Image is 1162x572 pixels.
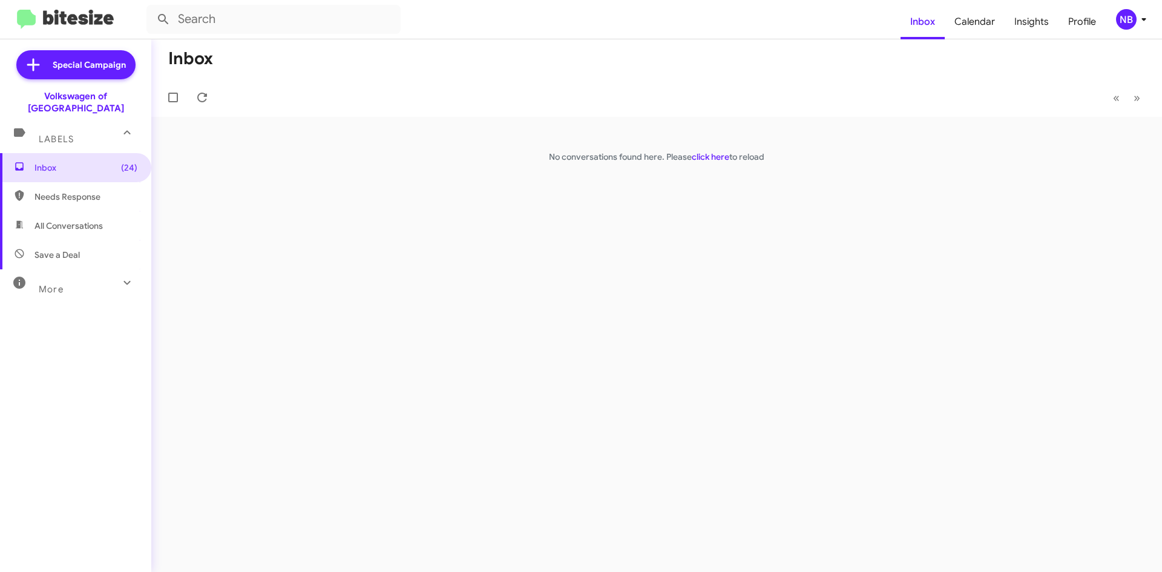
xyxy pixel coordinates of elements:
[34,191,137,203] span: Needs Response
[168,49,213,68] h1: Inbox
[1106,85,1147,110] nav: Page navigation example
[692,151,729,162] a: click here
[1106,9,1149,30] button: NB
[34,162,137,174] span: Inbox
[945,4,1005,39] a: Calendar
[1116,9,1137,30] div: NB
[39,134,74,145] span: Labels
[1005,4,1059,39] a: Insights
[146,5,401,34] input: Search
[121,162,137,174] span: (24)
[1126,85,1147,110] button: Next
[1059,4,1106,39] a: Profile
[1113,90,1120,105] span: «
[39,284,64,295] span: More
[53,59,126,71] span: Special Campaign
[16,50,136,79] a: Special Campaign
[1106,85,1127,110] button: Previous
[1134,90,1140,105] span: »
[34,249,80,261] span: Save a Deal
[34,220,103,232] span: All Conversations
[151,151,1162,163] p: No conversations found here. Please to reload
[901,4,945,39] a: Inbox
